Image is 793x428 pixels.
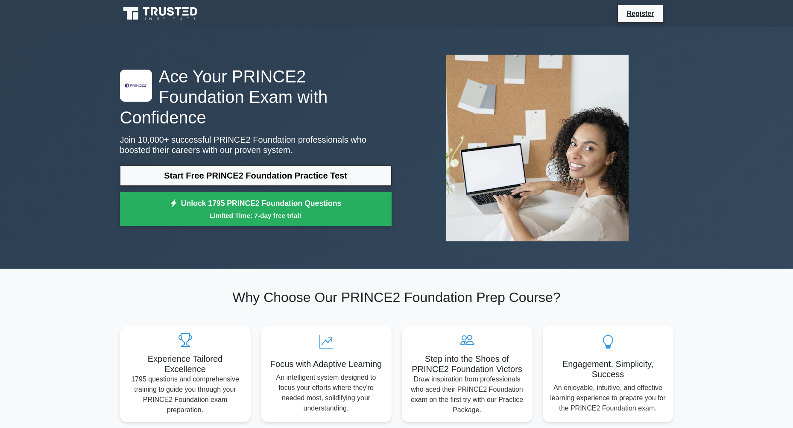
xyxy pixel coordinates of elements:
p: Draw inspiration from professionals who aced their PRINCE2 Foundation exam on the first try with ... [409,374,526,415]
a: Unlock 1795 PRINCE2 Foundation QuestionsLimited Time: 7-day free trial! [120,192,392,226]
p: Join 10,000+ successful PRINCE2 Foundation professionals who boosted their careers with our prove... [120,135,392,155]
h5: Experience Tailored Excellence [127,354,244,374]
a: Register [621,8,659,19]
p: 1795 questions and comprehensive training to guide you through your PRINCE2 Foundation exam prepa... [127,374,244,415]
h5: Engagement, Simplicity, Success [550,359,667,379]
h5: Focus with Adaptive Learning [268,359,385,369]
p: An intelligent system designed to focus your efforts where they're needed most, solidifying your ... [268,372,385,413]
a: Start Free PRINCE2 Foundation Practice Test [120,165,392,186]
h2: Why Choose Our PRINCE2 Foundation Prep Course? [120,289,673,305]
small: Limited Time: 7-day free trial! [131,211,381,220]
h1: Ace Your PRINCE2 Foundation Exam with Confidence [120,66,392,128]
p: An enjoyable, intuitive, and effective learning experience to prepare you for the PRINCE2 Foundat... [550,383,667,413]
h5: Step into the Shoes of PRINCE2 Foundation Victors [409,354,526,374]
